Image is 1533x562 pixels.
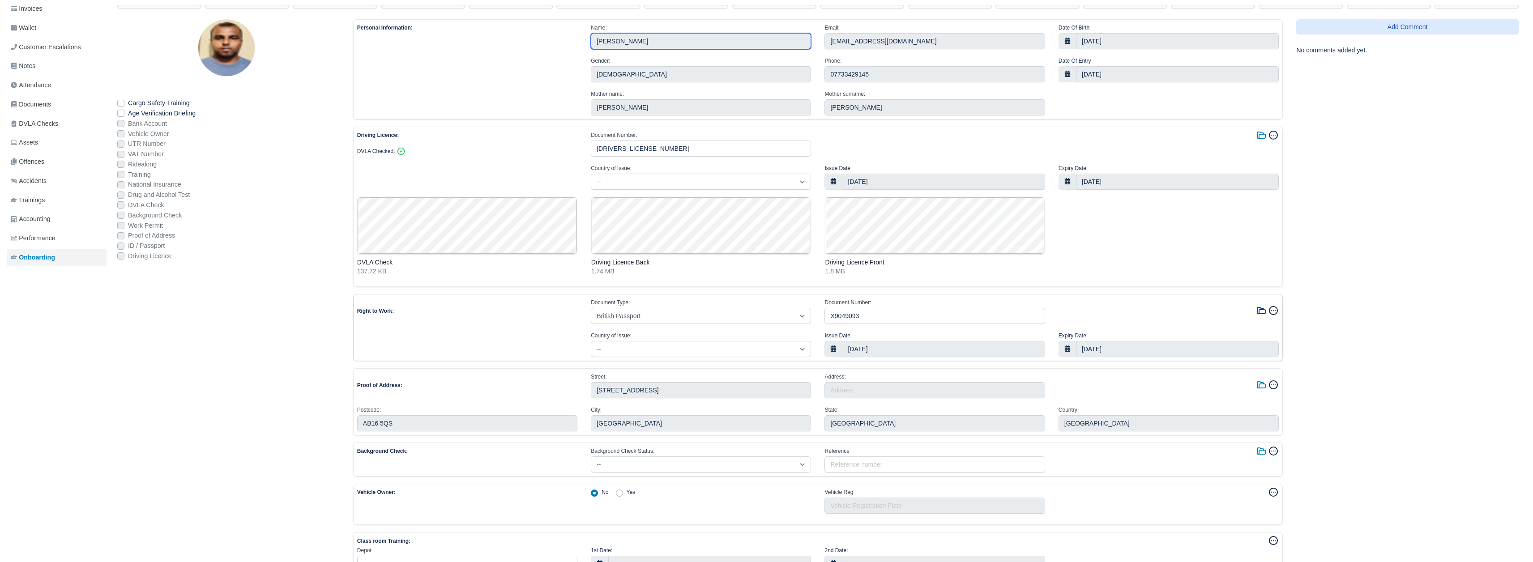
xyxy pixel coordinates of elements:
[591,331,632,340] label: Country of Issue:
[7,77,107,94] a: Attendance
[128,119,167,129] label: Bank Account
[128,251,171,261] label: Driving Licence
[7,172,107,190] a: Accidents
[11,23,36,33] span: Wallet
[7,210,107,228] a: Accounting
[357,308,394,314] strong: Right to Work:
[11,42,81,52] span: Customer Escalations
[824,372,845,381] label: Address:
[824,546,848,555] label: 2nd Date:
[7,249,107,266] a: Onboarding
[128,190,190,200] label: Drug and Alcohol Test
[824,498,1045,514] input: Vehicle Registration Plate
[824,164,852,173] label: Issue Date:
[1059,56,1091,65] label: Date Of Entry
[128,139,166,149] label: UTR Number
[7,153,107,170] a: Offences
[11,157,44,167] span: Offences
[128,221,163,231] label: Work Permit
[357,382,402,388] strong: Proof of Address:
[824,456,1045,473] input: Reference number
[824,33,1045,49] input: Email
[591,164,632,173] label: Country of Issue:
[1296,45,1519,55] div: No comments added yet.
[824,66,1045,82] input: phone
[11,195,45,205] span: Trainings
[7,96,107,113] a: Documents
[627,488,636,497] label: Yes
[357,405,381,414] label: Postcode:
[7,192,107,209] a: Trainings
[1372,458,1533,562] iframe: Chat Widget
[128,149,164,159] label: VAT Number
[128,108,196,119] label: Age Verification Briefing
[824,298,871,307] label: Document Number:
[11,176,47,186] span: Accidents
[357,448,408,454] strong: Background Check:
[11,99,51,110] span: Documents
[11,4,42,14] span: Invoices
[357,132,399,138] strong: Driving Licence:
[357,546,372,555] label: Depot
[824,488,853,497] label: Vehicle Reg
[591,131,637,140] label: Document Number:
[11,80,51,90] span: Attendance
[1059,415,1279,431] input: country
[1059,405,1079,414] label: Country:
[11,214,51,224] span: Accounting
[7,134,107,151] a: Assets
[591,56,610,65] label: Gender:
[357,538,410,544] strong: Class room Training:
[1296,19,1519,34] button: Add Comment
[602,488,608,497] label: No
[591,415,811,431] input: city
[1059,164,1088,173] label: Expiry Date:
[128,241,165,251] label: ID / Passport
[591,298,630,307] label: Document Type:
[824,447,849,456] label: Reference
[1059,331,1088,340] label: Expiry Date:
[7,230,107,247] a: Performance
[591,66,811,82] input: Gender
[128,179,181,190] label: National Insurance
[591,447,654,456] label: Background Check Status:
[824,99,1045,115] input: Mother surname
[357,489,396,495] strong: Vehicle Owner:
[128,98,190,108] label: Cargo Safety Training
[128,159,157,170] label: Ridealong
[7,38,107,56] a: Customer Escalations
[128,210,182,221] label: Background Check
[824,89,865,98] label: Mother surname:
[591,372,606,381] label: Street:
[824,405,838,414] label: State:
[11,119,58,129] span: DVLA Checks
[7,115,107,132] a: DVLA Checks
[128,200,164,210] label: DVLA Check
[591,89,624,98] label: Mother name:
[824,415,1045,431] input: state
[128,230,175,241] label: Proof of Address
[357,415,577,431] input: postcode
[591,99,811,115] input: Mother name
[824,382,1045,398] input: Address
[591,382,811,398] input: Street
[591,33,811,49] input: Name
[128,170,151,180] label: Training
[591,546,612,555] label: 1st Date:
[7,57,107,75] a: Notes
[7,19,107,37] a: Wallet
[591,405,602,414] label: City:
[357,25,413,31] strong: Personal Information:
[357,148,395,154] span: DVLA Checked:
[824,23,839,32] label: Email:
[591,23,606,32] label: Name:
[1059,23,1089,32] label: Date Of Birth
[128,129,169,139] label: Vehicle Owner
[11,233,56,243] span: Performance
[11,61,35,71] span: Notes
[824,331,852,340] label: Issue Date:
[11,252,55,263] span: Onboarding
[824,56,841,65] label: Phone:
[11,137,38,148] span: Assets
